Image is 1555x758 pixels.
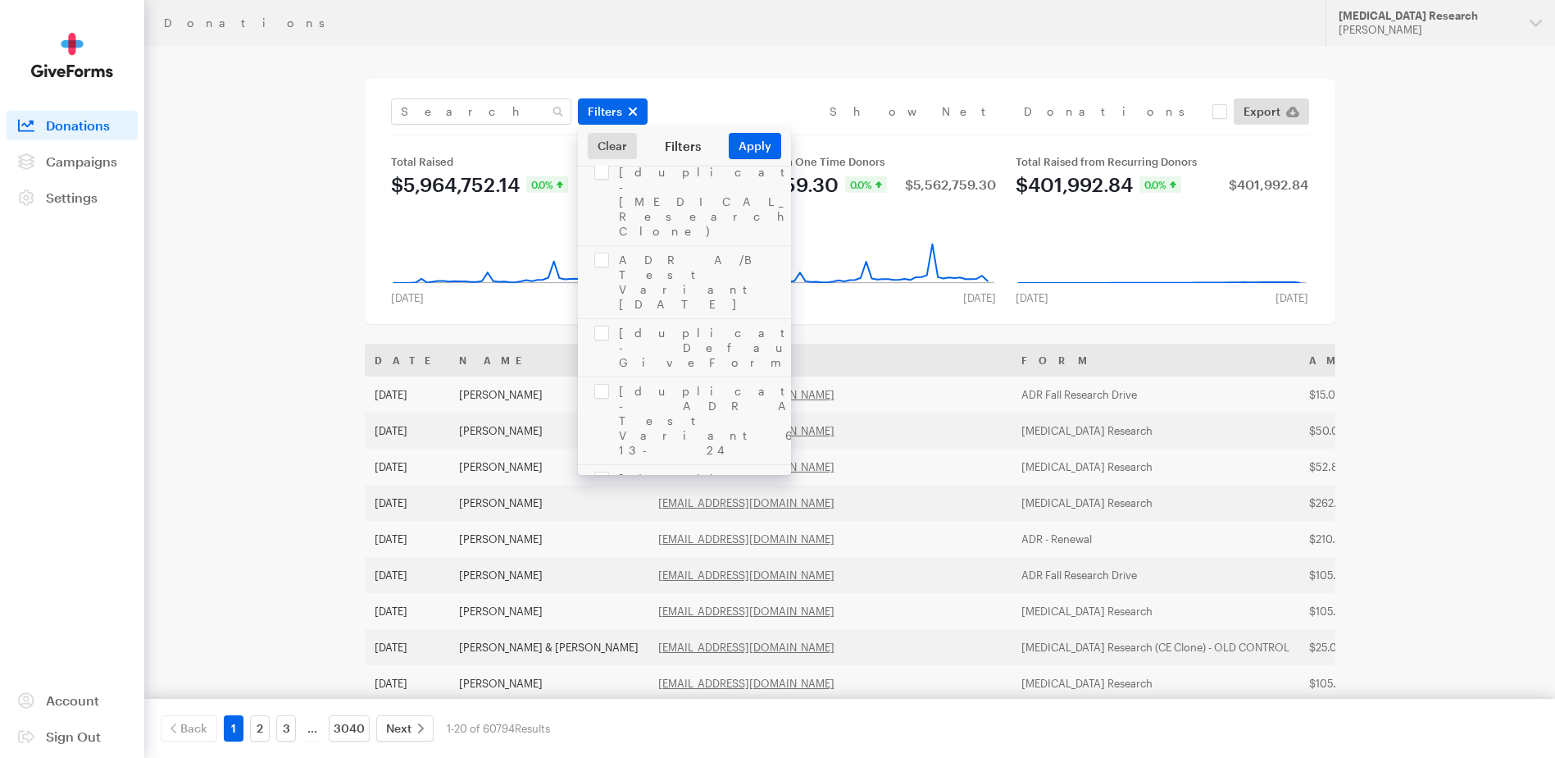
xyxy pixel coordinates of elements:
[7,686,138,715] a: Account
[1012,521,1299,557] td: ADR - Renewal
[449,665,648,701] td: [PERSON_NAME]
[658,677,834,690] a: [EMAIL_ADDRESS][DOMAIN_NAME]
[365,557,449,593] td: [DATE]
[1012,593,1299,629] td: [MEDICAL_DATA] Research
[658,605,834,618] a: [EMAIL_ADDRESS][DOMAIN_NAME]
[658,532,834,546] a: [EMAIL_ADDRESS][DOMAIN_NAME]
[1234,98,1309,125] a: Export
[1299,413,1432,449] td: $50.00
[449,557,648,593] td: [PERSON_NAME]
[1299,377,1432,413] td: $15.00
[1299,521,1432,557] td: $210.40
[449,521,648,557] td: [PERSON_NAME]
[250,715,270,742] a: 2
[526,176,568,193] div: 0.0%
[449,485,648,521] td: [PERSON_NAME]
[905,178,996,191] div: $5,562,759.30
[729,133,781,159] button: Apply
[391,98,571,125] input: Search Name & Email
[588,133,637,159] a: Clear
[1012,629,1299,665] td: [MEDICAL_DATA] Research (CE Clone) - OLD CONTROL
[1006,291,1058,304] div: [DATE]
[447,715,550,742] div: 1-20 of 60794
[46,692,99,708] span: Account
[1012,377,1299,413] td: ADR Fall Research Drive
[1016,175,1133,194] div: $401,992.84
[329,715,370,742] a: 3040
[1012,665,1299,701] td: [MEDICAL_DATA] Research
[7,722,138,751] a: Sign Out
[365,344,449,377] th: Date
[365,629,449,665] td: [DATE]
[46,728,101,744] span: Sign Out
[449,413,648,449] td: [PERSON_NAME]
[658,568,834,582] a: [EMAIL_ADDRESS][DOMAIN_NAME]
[376,715,434,742] a: Next
[1012,413,1299,449] td: [MEDICAL_DATA] Research
[7,111,138,140] a: Donations
[515,722,550,735] span: Results
[365,665,449,701] td: [DATE]
[386,719,411,738] span: Next
[1299,449,1432,485] td: $52.84
[449,344,648,377] th: Name
[1299,593,1432,629] td: $105.36
[449,377,648,413] td: [PERSON_NAME]
[365,413,449,449] td: [DATE]
[1299,344,1432,377] th: Amount
[578,98,648,125] button: Filters
[637,138,729,154] div: Filters
[365,521,449,557] td: [DATE]
[1139,176,1181,193] div: 0.0%
[365,377,449,413] td: [DATE]
[1012,449,1299,485] td: [MEDICAL_DATA] Research
[31,33,113,78] img: GiveForms
[449,449,648,485] td: [PERSON_NAME]
[7,147,138,176] a: Campaigns
[953,291,1006,304] div: [DATE]
[365,593,449,629] td: [DATE]
[7,183,138,212] a: Settings
[658,496,834,509] a: [EMAIL_ADDRESS][DOMAIN_NAME]
[1016,155,1308,168] div: Total Raised from Recurring Donors
[449,593,648,629] td: [PERSON_NAME]
[449,629,648,665] td: [PERSON_NAME] & [PERSON_NAME]
[658,641,834,654] a: [EMAIL_ADDRESS][DOMAIN_NAME]
[365,449,449,485] td: [DATE]
[1012,344,1299,377] th: Form
[845,176,887,193] div: 0.0%
[365,485,449,521] td: [DATE]
[1266,291,1318,304] div: [DATE]
[391,155,684,168] div: Total Raised
[46,117,110,133] span: Donations
[1012,557,1299,593] td: ADR Fall Research Drive
[648,344,1012,377] th: Email
[1299,665,1432,701] td: $105.36
[391,175,520,194] div: $5,964,752.14
[381,291,434,304] div: [DATE]
[1339,9,1516,23] div: [MEDICAL_DATA] Research
[1244,102,1280,121] span: Export
[1012,485,1299,521] td: [MEDICAL_DATA] Research
[1299,629,1432,665] td: $25.00
[276,715,296,742] a: 3
[588,102,622,121] span: Filters
[1299,557,1432,593] td: $105.36
[46,189,98,205] span: Settings
[1299,485,1432,521] td: $262.92
[703,155,996,168] div: Total Raised from One Time Donors
[1229,178,1308,191] div: $401,992.84
[1339,23,1516,37] div: [PERSON_NAME]
[46,153,117,169] span: Campaigns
